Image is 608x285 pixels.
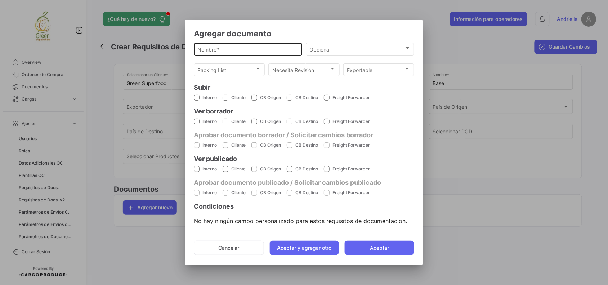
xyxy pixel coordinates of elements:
[202,166,217,172] span: Interno
[194,154,414,164] h4: Ver publicado
[194,217,414,224] p: No hay ningún campo personalizado para estos requisitos de documentacion.
[202,118,217,125] span: Interno
[194,83,414,93] h4: Subir
[198,67,255,73] span: Packing List
[332,142,370,148] span: Freight Forwarder
[332,166,370,172] span: Freight Forwarder
[194,201,414,211] h4: Condiciones
[310,46,404,53] span: Opcional
[260,118,281,125] span: CB Origen
[260,94,281,101] span: CB Origen
[332,118,370,125] span: Freight Forwarder
[202,190,217,196] span: Interno
[194,178,414,188] h4: Aprobar documento publicado / Solicitar cambios publicado
[260,190,281,196] span: CB Origen
[202,142,217,148] span: Interno
[295,190,318,196] span: CB Destino
[345,241,414,255] button: Aceptar
[231,94,246,101] span: Cliente
[194,130,414,140] h4: Aprobar documento borrador / Solicitar cambios borrador
[332,94,370,101] span: Freight Forwarder
[295,166,318,172] span: CB Destino
[194,241,264,255] button: Cancelar
[272,67,329,73] span: Necesita Revisión
[332,190,370,196] span: Freight Forwarder
[260,166,281,172] span: CB Origen
[231,118,246,125] span: Cliente
[194,28,414,39] h2: Agregar documento
[270,241,339,255] button: Aceptar y agregar otro
[260,142,281,148] span: CB Origen
[295,118,318,125] span: CB Destino
[231,190,246,196] span: Cliente
[295,142,318,148] span: CB Destino
[347,67,404,73] span: Exportable
[231,166,246,172] span: Cliente
[194,106,414,116] h4: Ver borrador
[295,94,318,101] span: CB Destino
[231,142,246,148] span: Cliente
[202,94,217,101] span: Interno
